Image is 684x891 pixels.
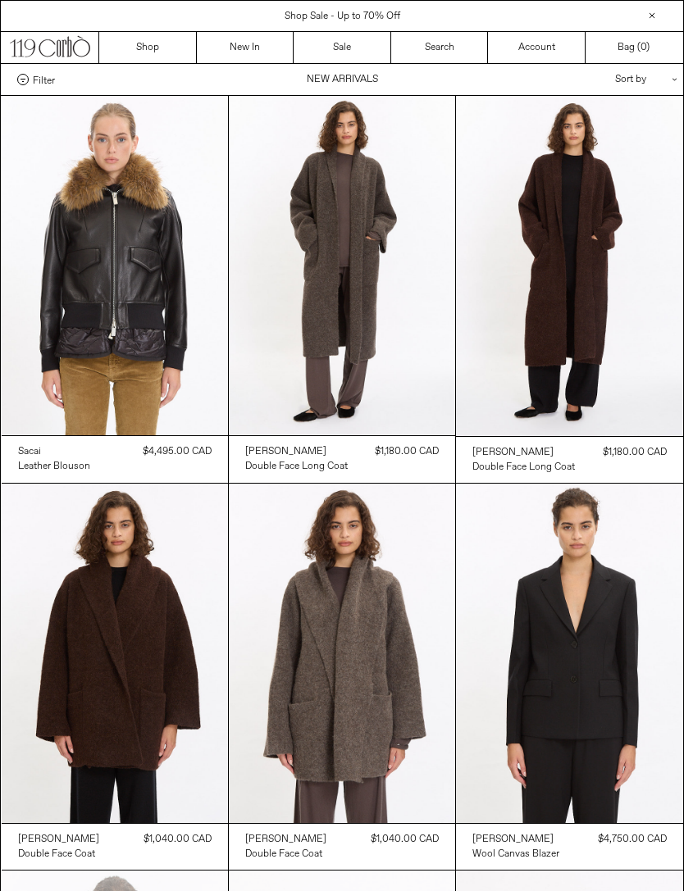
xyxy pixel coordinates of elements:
[472,832,559,847] a: [PERSON_NAME]
[18,847,99,861] a: Double Face Coat
[2,484,228,823] img: Lauren Manoogian Double Face Coat in merlot
[472,461,575,475] div: Double Face Long Coat
[391,32,489,63] a: Search
[245,833,326,847] div: [PERSON_NAME]
[519,64,667,95] div: Sort by
[18,848,95,861] div: Double Face Coat
[456,484,682,824] img: Jil Sander Wool Canvas Blazer in black
[33,74,55,85] span: Filter
[18,832,99,847] a: [PERSON_NAME]
[472,446,554,460] div: [PERSON_NAME]
[375,444,439,459] div: $1,180.00 CAD
[18,833,99,847] div: [PERSON_NAME]
[245,460,348,474] div: Double Face Long Coat
[586,32,683,63] a: Bag ()
[456,96,682,436] img: Lauren Manoogian Double Face Long Coat in merlot
[285,10,400,23] a: Shop Sale - Up to 70% Off
[603,445,667,460] div: $1,180.00 CAD
[472,847,559,861] a: Wool Canvas Blazer
[245,459,348,474] a: Double Face Long Coat
[18,459,90,474] a: Leather Blouson
[144,832,212,847] div: $1,040.00 CAD
[229,96,455,435] img: Lauren Manoogian Double Face Long Coat in grey taupe
[143,444,212,459] div: $4,495.00 CAD
[472,460,575,475] a: Double Face Long Coat
[245,444,348,459] a: [PERSON_NAME]
[294,32,391,63] a: Sale
[229,484,455,823] img: Lauren Manoogian Double Face Coat in grey taupe
[371,832,439,847] div: $1,040.00 CAD
[2,96,228,435] img: Sacai Leather Blousen
[641,40,650,55] span: )
[472,833,554,847] div: [PERSON_NAME]
[245,848,322,861] div: Double Face Coat
[99,32,197,63] a: Shop
[488,32,586,63] a: Account
[197,32,294,63] a: New In
[18,445,41,459] div: Sacai
[472,445,575,460] a: [PERSON_NAME]
[245,847,326,861] a: Double Face Coat
[641,41,646,54] span: 0
[18,460,90,474] div: Leather Blouson
[245,445,326,459] div: [PERSON_NAME]
[18,444,90,459] a: Sacai
[245,832,326,847] a: [PERSON_NAME]
[598,832,667,847] div: $4,750.00 CAD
